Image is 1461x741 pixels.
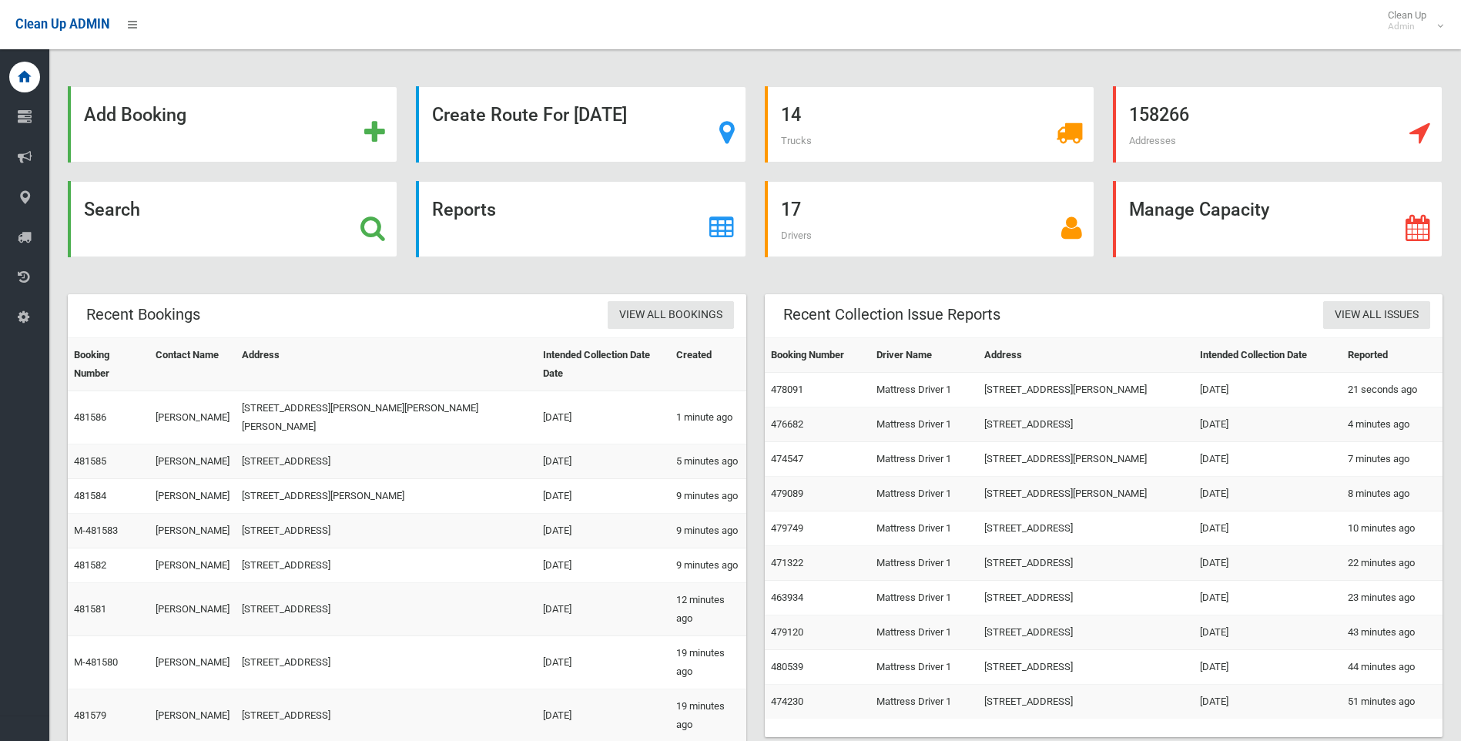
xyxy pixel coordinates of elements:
[74,709,106,721] a: 481579
[771,592,803,603] a: 463934
[74,603,106,615] a: 481581
[1113,86,1443,163] a: 158266 Addresses
[771,661,803,672] a: 480539
[781,104,801,126] strong: 14
[870,581,978,615] td: Mattress Driver 1
[670,444,746,479] td: 5 minutes ago
[1129,199,1269,220] strong: Manage Capacity
[236,548,536,583] td: [STREET_ADDRESS]
[978,685,1195,719] td: [STREET_ADDRESS]
[978,650,1195,685] td: [STREET_ADDRESS]
[149,636,236,689] td: [PERSON_NAME]
[537,479,670,514] td: [DATE]
[670,514,746,548] td: 9 minutes ago
[1194,581,1342,615] td: [DATE]
[670,636,746,689] td: 19 minutes ago
[416,181,746,257] a: Reports
[1113,181,1443,257] a: Manage Capacity
[870,615,978,650] td: Mattress Driver 1
[765,300,1019,330] header: Recent Collection Issue Reports
[1194,442,1342,477] td: [DATE]
[1194,373,1342,407] td: [DATE]
[537,444,670,479] td: [DATE]
[870,650,978,685] td: Mattress Driver 1
[1323,301,1430,330] a: View All Issues
[1342,581,1443,615] td: 23 minutes ago
[1194,407,1342,442] td: [DATE]
[1342,685,1443,719] td: 51 minutes ago
[1342,650,1443,685] td: 44 minutes ago
[670,479,746,514] td: 9 minutes ago
[978,442,1195,477] td: [STREET_ADDRESS][PERSON_NAME]
[537,338,670,391] th: Intended Collection Date Date
[149,338,236,391] th: Contact Name
[1194,511,1342,546] td: [DATE]
[1342,373,1443,407] td: 21 seconds ago
[1129,104,1189,126] strong: 158266
[84,104,186,126] strong: Add Booking
[432,199,496,220] strong: Reports
[670,338,746,391] th: Created
[236,479,536,514] td: [STREET_ADDRESS][PERSON_NAME]
[74,490,106,501] a: 481584
[608,301,734,330] a: View All Bookings
[1194,338,1342,373] th: Intended Collection Date
[1342,615,1443,650] td: 43 minutes ago
[74,411,106,423] a: 481586
[1129,135,1176,146] span: Addresses
[978,477,1195,511] td: [STREET_ADDRESS][PERSON_NAME]
[978,615,1195,650] td: [STREET_ADDRESS]
[537,391,670,444] td: [DATE]
[74,455,106,467] a: 481585
[978,511,1195,546] td: [STREET_ADDRESS]
[236,636,536,689] td: [STREET_ADDRESS]
[149,548,236,583] td: [PERSON_NAME]
[537,548,670,583] td: [DATE]
[978,546,1195,581] td: [STREET_ADDRESS]
[1342,442,1443,477] td: 7 minutes ago
[1388,21,1426,32] small: Admin
[236,514,536,548] td: [STREET_ADDRESS]
[765,86,1094,163] a: 14 Trucks
[74,559,106,571] a: 481582
[1342,407,1443,442] td: 4 minutes ago
[870,373,978,407] td: Mattress Driver 1
[236,444,536,479] td: [STREET_ADDRESS]
[771,418,803,430] a: 476682
[670,548,746,583] td: 9 minutes ago
[236,338,536,391] th: Address
[978,338,1195,373] th: Address
[771,488,803,499] a: 479089
[781,135,812,146] span: Trucks
[765,181,1094,257] a: 17 Drivers
[149,391,236,444] td: [PERSON_NAME]
[870,477,978,511] td: Mattress Driver 1
[1342,546,1443,581] td: 22 minutes ago
[1380,9,1442,32] span: Clean Up
[771,626,803,638] a: 479120
[1342,338,1443,373] th: Reported
[670,583,746,636] td: 12 minutes ago
[670,391,746,444] td: 1 minute ago
[68,300,219,330] header: Recent Bookings
[771,522,803,534] a: 479749
[978,407,1195,442] td: [STREET_ADDRESS]
[1342,477,1443,511] td: 8 minutes ago
[149,583,236,636] td: [PERSON_NAME]
[781,199,801,220] strong: 17
[1194,685,1342,719] td: [DATE]
[15,17,109,32] span: Clean Up ADMIN
[74,656,118,668] a: M-481580
[149,479,236,514] td: [PERSON_NAME]
[68,181,397,257] a: Search
[771,384,803,395] a: 478091
[416,86,746,163] a: Create Route For [DATE]
[870,338,978,373] th: Driver Name
[765,338,870,373] th: Booking Number
[74,525,118,536] a: M-481583
[1194,477,1342,511] td: [DATE]
[1194,650,1342,685] td: [DATE]
[537,636,670,689] td: [DATE]
[978,373,1195,407] td: [STREET_ADDRESS][PERSON_NAME]
[771,453,803,464] a: 474547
